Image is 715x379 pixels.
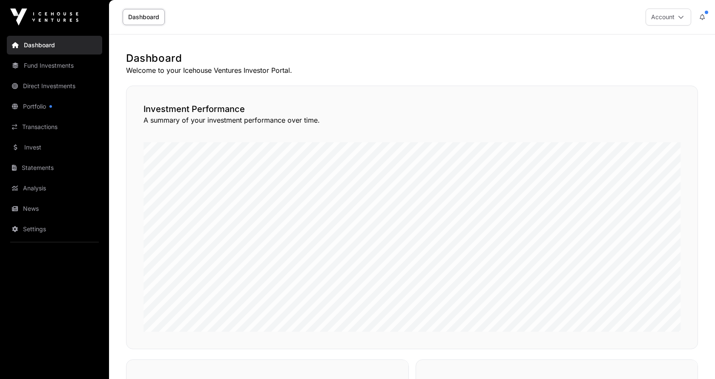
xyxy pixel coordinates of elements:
[7,77,102,95] a: Direct Investments
[7,158,102,177] a: Statements
[646,9,691,26] button: Account
[7,179,102,198] a: Analysis
[7,118,102,136] a: Transactions
[7,138,102,157] a: Invest
[144,103,681,115] h2: Investment Performance
[123,9,165,25] a: Dashboard
[7,97,102,116] a: Portfolio
[7,220,102,238] a: Settings
[7,199,102,218] a: News
[126,52,698,65] h1: Dashboard
[10,9,78,26] img: Icehouse Ventures Logo
[7,56,102,75] a: Fund Investments
[144,115,681,125] p: A summary of your investment performance over time.
[7,36,102,55] a: Dashboard
[126,65,698,75] p: Welcome to your Icehouse Ventures Investor Portal.
[672,338,715,379] iframe: Chat Widget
